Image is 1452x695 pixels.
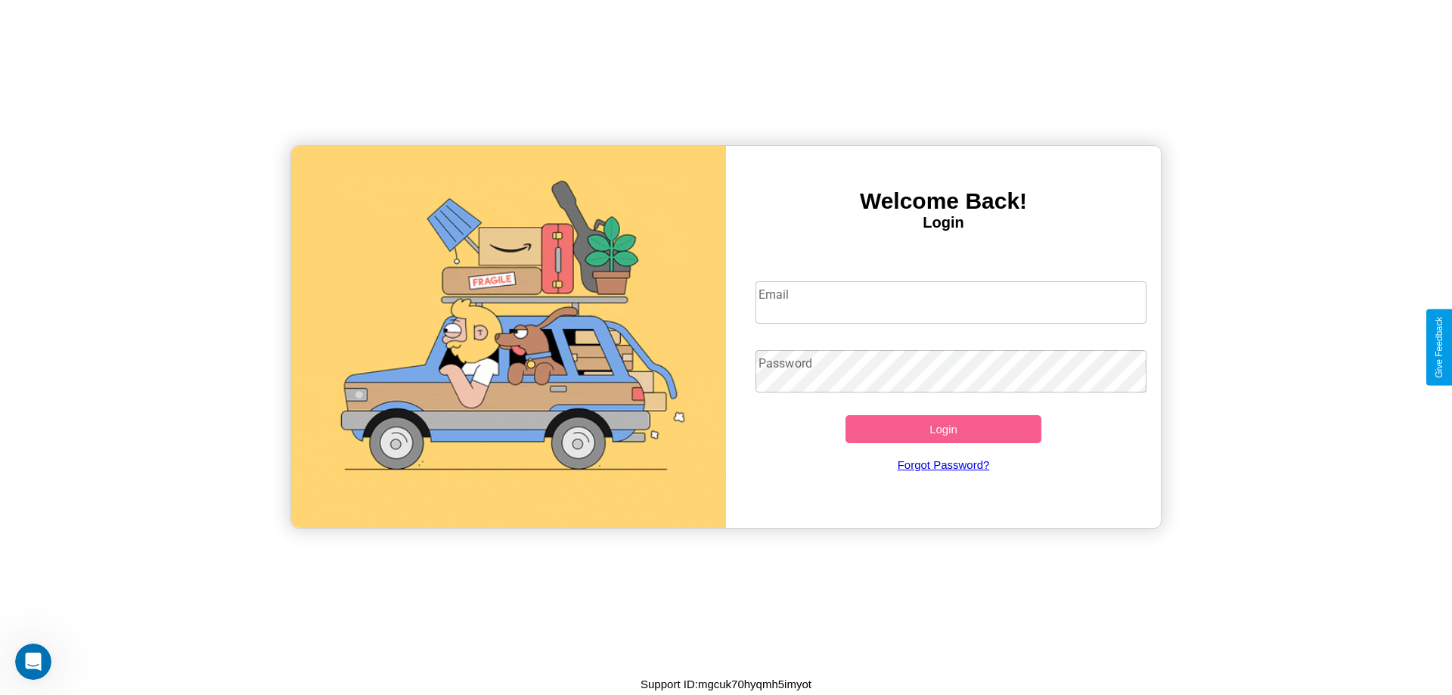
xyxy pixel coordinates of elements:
button: Login [845,415,1041,443]
h3: Welcome Back! [726,188,1161,214]
img: gif [291,146,726,528]
iframe: Intercom live chat [15,644,51,680]
h4: Login [726,214,1161,231]
div: Give Feedback [1434,317,1444,378]
p: Support ID: mgcuk70hyqmh5imyot [641,674,811,694]
a: Forgot Password? [748,443,1140,486]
